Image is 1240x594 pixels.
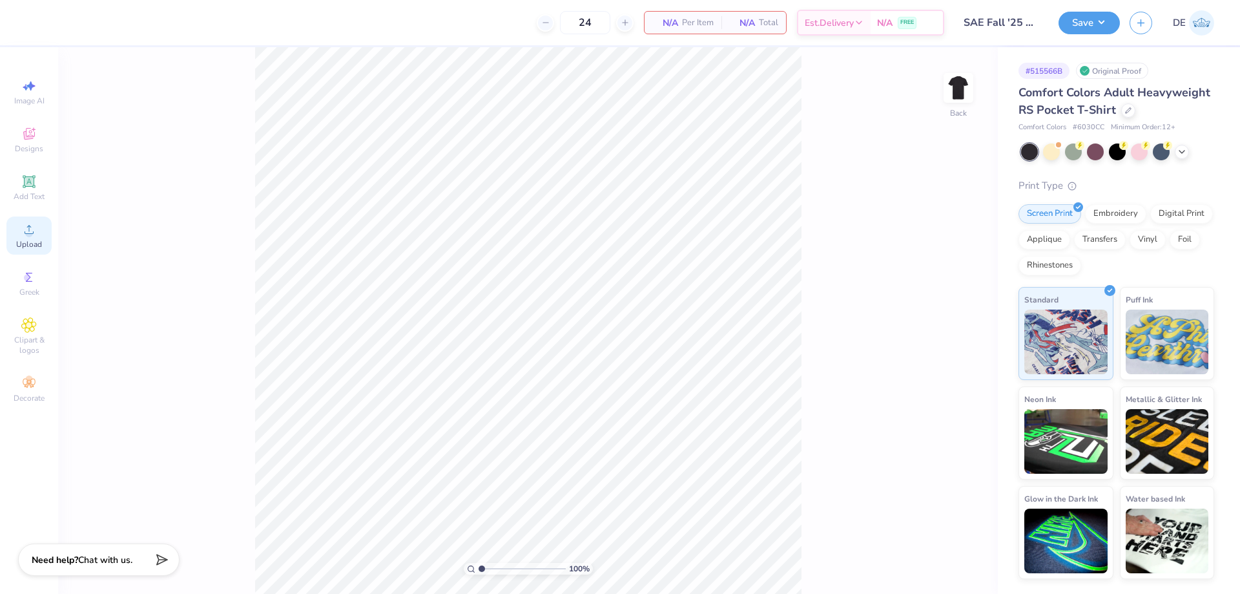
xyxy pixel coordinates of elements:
[78,554,132,566] span: Chat with us.
[805,16,854,30] span: Est. Delivery
[652,16,678,30] span: N/A
[1059,12,1120,34] button: Save
[1126,293,1153,306] span: Puff Ink
[1111,122,1175,133] span: Minimum Order: 12 +
[1173,10,1214,36] a: DE
[1126,392,1202,406] span: Metallic & Glitter Ink
[877,16,893,30] span: N/A
[1018,230,1070,249] div: Applique
[945,75,971,101] img: Back
[1024,392,1056,406] span: Neon Ink
[1018,178,1214,193] div: Print Type
[569,563,590,575] span: 100 %
[1018,204,1081,224] div: Screen Print
[1024,492,1098,505] span: Glow in the Dark Ink
[1024,409,1108,474] img: Neon Ink
[32,554,78,566] strong: Need help?
[1173,16,1186,30] span: DE
[19,287,39,297] span: Greek
[1126,310,1209,374] img: Puff Ink
[1024,509,1108,573] img: Glow in the Dark Ink
[1126,509,1209,573] img: Water based Ink
[1170,230,1200,249] div: Foil
[1073,122,1104,133] span: # 6030CC
[16,239,42,249] span: Upload
[1024,310,1108,374] img: Standard
[14,96,45,106] span: Image AI
[1130,230,1166,249] div: Vinyl
[1018,63,1069,79] div: # 515566B
[1018,256,1081,275] div: Rhinestones
[759,16,778,30] span: Total
[729,16,755,30] span: N/A
[1189,10,1214,36] img: Djian Evardoni
[1018,85,1210,118] span: Comfort Colors Adult Heavyweight RS Pocket T-Shirt
[14,191,45,202] span: Add Text
[1150,204,1213,224] div: Digital Print
[1024,293,1059,306] span: Standard
[950,107,967,119] div: Back
[1085,204,1146,224] div: Embroidery
[1076,63,1148,79] div: Original Proof
[14,393,45,403] span: Decorate
[1126,409,1209,474] img: Metallic & Glitter Ink
[560,11,610,34] input: – –
[900,18,914,27] span: FREE
[954,10,1049,36] input: Untitled Design
[1018,122,1066,133] span: Comfort Colors
[682,16,714,30] span: Per Item
[15,143,43,154] span: Designs
[6,335,52,355] span: Clipart & logos
[1074,230,1126,249] div: Transfers
[1126,492,1185,505] span: Water based Ink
